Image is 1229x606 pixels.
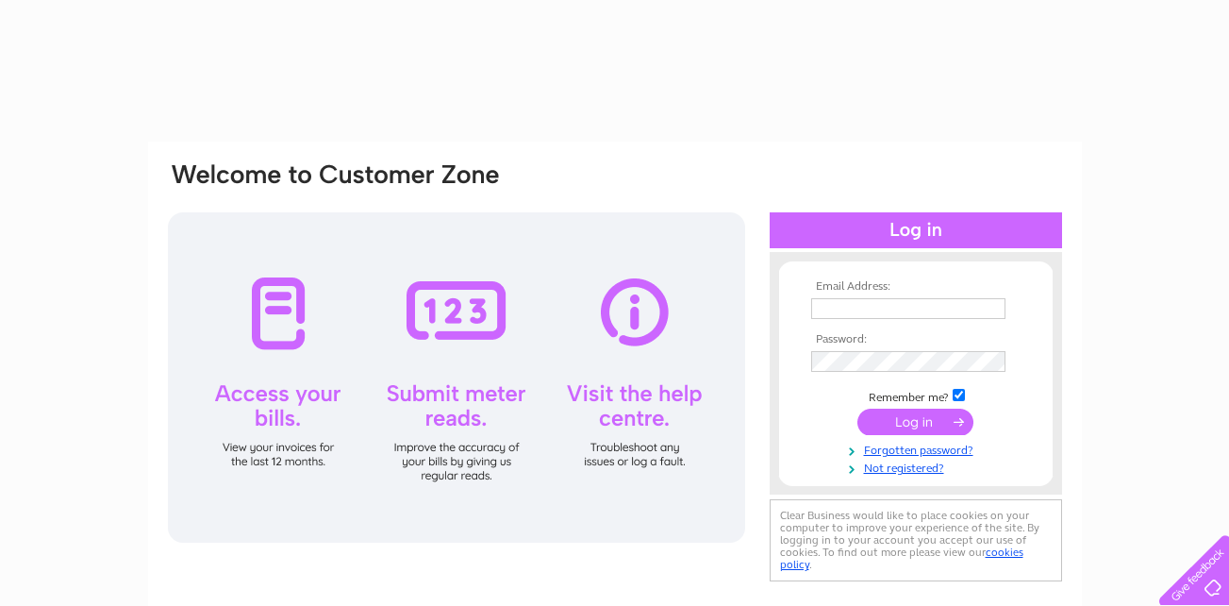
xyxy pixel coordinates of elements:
[857,409,973,435] input: Submit
[806,280,1025,294] th: Email Address:
[770,499,1062,581] div: Clear Business would like to place cookies on your computer to improve your experience of the sit...
[811,440,1025,458] a: Forgotten password?
[780,546,1023,571] a: cookies policy
[806,386,1025,405] td: Remember me?
[811,458,1025,476] a: Not registered?
[806,333,1025,346] th: Password:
